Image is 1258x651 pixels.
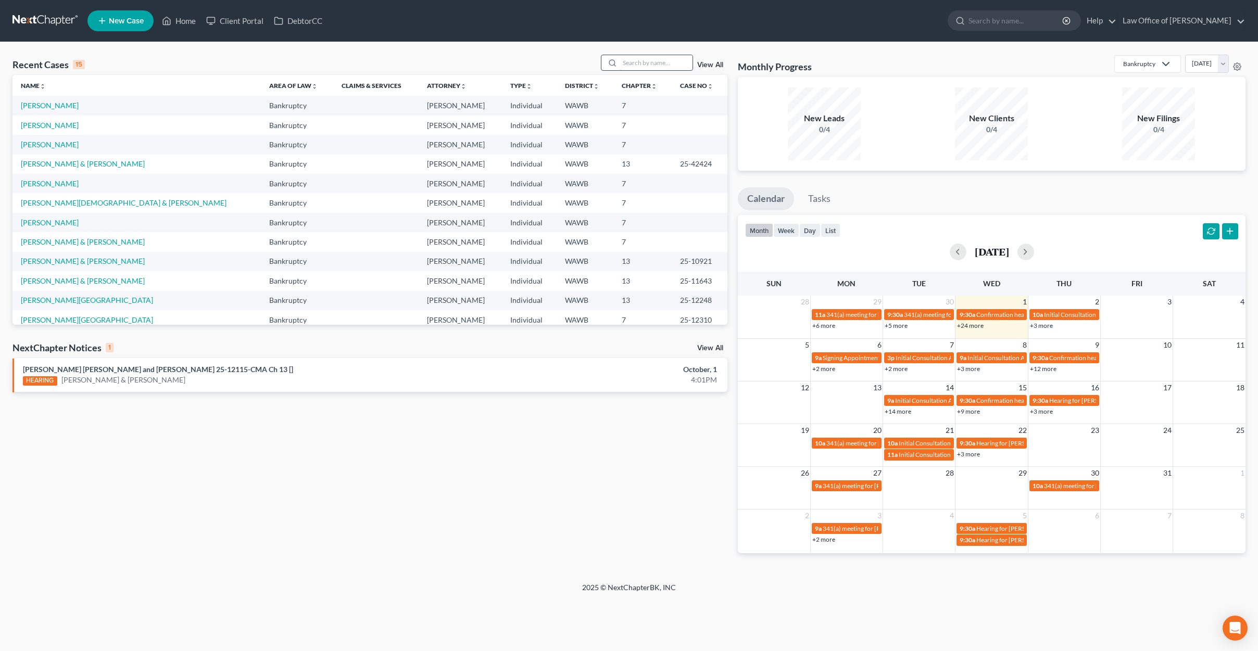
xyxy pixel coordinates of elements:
a: Calendar [738,187,794,210]
span: 18 [1235,381,1246,394]
div: 15 [73,60,85,69]
span: 31 [1162,467,1173,479]
button: month [745,223,773,237]
span: 3 [876,509,883,522]
span: 27 [872,467,883,479]
span: 9:30a [1033,354,1048,362]
td: Bankruptcy [261,310,334,329]
td: [PERSON_NAME] [419,213,502,232]
span: Hearing for [PERSON_NAME] [976,536,1058,544]
td: [PERSON_NAME] [419,155,502,174]
a: Help [1081,11,1116,30]
a: [PERSON_NAME] [21,140,79,149]
a: +3 more [1030,322,1053,329]
span: 30 [945,296,955,308]
span: 8 [1239,509,1246,522]
td: WAWB [557,271,613,290]
span: 12 [800,381,810,394]
td: 7 [613,232,672,251]
span: 5 [804,339,810,351]
a: Districtunfold_more [565,82,599,90]
span: 17 [1162,381,1173,394]
span: Tue [912,279,926,288]
span: 6 [876,339,883,351]
td: 7 [613,213,672,232]
a: +2 more [812,365,835,373]
h2: [DATE] [975,246,1009,257]
td: 7 [613,174,672,193]
a: View All [697,344,723,352]
td: Individual [502,291,557,310]
a: Home [157,11,201,30]
span: Initial Consultation Appointment [1044,311,1134,318]
td: Individual [502,135,557,154]
td: Bankruptcy [261,155,334,174]
div: NextChapter Notices [12,341,114,354]
td: WAWB [557,193,613,212]
span: 14 [945,381,955,394]
td: Individual [502,174,557,193]
span: 29 [872,296,883,308]
span: Confirmation hearing for [PERSON_NAME] & [PERSON_NAME] [1049,354,1223,362]
span: 9a [887,397,894,404]
span: 3p [887,354,895,362]
span: 3 [1166,296,1173,308]
span: Hearing for [PERSON_NAME] & [PERSON_NAME] [976,525,1113,532]
td: Bankruptcy [261,232,334,251]
span: 11a [815,311,825,318]
td: Individual [502,96,557,115]
a: Tasks [799,187,840,210]
span: 24 [1162,424,1173,437]
i: unfold_more [707,83,713,90]
span: 9a [960,354,966,362]
span: 9:30a [960,536,975,544]
i: unfold_more [593,83,599,90]
span: 28 [945,467,955,479]
td: 13 [613,252,672,271]
td: WAWB [557,174,613,193]
span: 9:30a [960,397,975,404]
span: 16 [1090,381,1100,394]
a: [PERSON_NAME] & [PERSON_NAME] [21,159,145,168]
td: 7 [613,193,672,212]
input: Search by name... [968,11,1064,30]
a: Attorneyunfold_more [427,82,467,90]
td: WAWB [557,252,613,271]
div: 1 [106,343,114,352]
td: [PERSON_NAME] [419,96,502,115]
a: [PERSON_NAME][GEOGRAPHIC_DATA] [21,315,153,324]
div: Open Intercom Messenger [1223,616,1248,641]
span: 9:30a [960,439,975,447]
span: 341(a) meeting for [PERSON_NAME] [826,311,927,318]
a: [PERSON_NAME] & [PERSON_NAME] [21,237,145,246]
span: Confirmation hearing for [PERSON_NAME] & [PERSON_NAME] [976,397,1150,404]
a: +3 more [1030,407,1053,415]
td: Individual [502,252,557,271]
td: [PERSON_NAME] [419,174,502,193]
span: 9:30a [960,525,975,532]
div: New Clients [955,112,1028,124]
span: 9:30a [887,311,903,318]
td: Bankruptcy [261,193,334,212]
td: Bankruptcy [261,252,334,271]
td: Individual [502,193,557,212]
span: Mon [837,279,856,288]
span: Confirmation hearing for [PERSON_NAME] & [PERSON_NAME] [976,311,1150,318]
span: 30 [1090,467,1100,479]
td: [PERSON_NAME] [419,232,502,251]
td: 13 [613,155,672,174]
span: 8 [1022,339,1028,351]
td: Bankruptcy [261,135,334,154]
td: WAWB [557,96,613,115]
td: 7 [613,135,672,154]
span: 10a [815,439,825,447]
span: Fri [1131,279,1142,288]
span: 25 [1235,424,1246,437]
span: Initial Consultation Appointment [899,439,988,447]
td: 13 [613,291,672,310]
a: Typeunfold_more [510,82,532,90]
td: Individual [502,116,557,135]
a: [PERSON_NAME] [21,101,79,110]
td: 7 [613,310,672,329]
span: 7 [1166,509,1173,522]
